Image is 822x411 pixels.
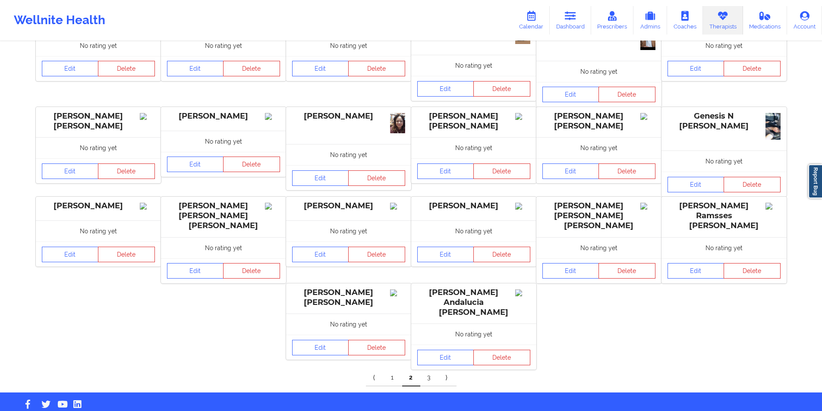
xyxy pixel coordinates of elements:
div: [PERSON_NAME] [PERSON_NAME] [542,111,655,131]
a: Edit [42,163,99,179]
div: No rating yet [661,237,787,258]
button: Delete [724,263,781,279]
img: Image%2Fplaceholer-image.png [390,203,405,210]
div: No rating yet [536,61,661,82]
button: Delete [473,247,530,262]
div: No rating yet [286,314,411,335]
a: 2 [402,369,420,386]
div: No rating yet [286,35,411,56]
img: Image%2Fplaceholer-image.png [640,203,655,210]
a: Report Bug [808,164,822,198]
img: Image%2Fplaceholer-image.png [765,203,781,210]
img: Image%2Fplaceholer-image.png [265,113,280,120]
img: Image%2Fplaceholer-image.png [140,203,155,210]
a: Edit [542,163,599,179]
a: Edit [167,157,224,172]
div: No rating yet [661,35,787,56]
a: Therapists [703,6,743,35]
div: [PERSON_NAME] Ramsses [PERSON_NAME] [668,201,781,231]
div: [PERSON_NAME] [PERSON_NAME] [292,288,405,307]
a: Admins [633,6,667,35]
a: Edit [42,247,99,262]
a: Edit [167,61,224,76]
div: No rating yet [36,137,161,158]
a: Edit [292,340,349,355]
button: Delete [598,263,655,279]
div: [PERSON_NAME] [PERSON_NAME] [PERSON_NAME] [542,201,655,231]
img: Image%2Fplaceholer-image.png [640,113,655,120]
a: Medications [743,6,787,35]
div: No rating yet [411,220,536,242]
a: Edit [668,61,724,76]
button: Delete [223,157,280,172]
a: Coaches [667,6,703,35]
a: Edit [292,61,349,76]
div: [PERSON_NAME] [292,201,405,211]
div: [PERSON_NAME] [PERSON_NAME] [42,111,155,131]
a: Edit [417,247,474,262]
a: Edit [542,87,599,102]
div: No rating yet [286,220,411,242]
a: Calendar [513,6,550,35]
div: No rating yet [286,144,411,165]
a: Edit [542,263,599,279]
img: Image%2Fplaceholer-image.png [515,289,530,296]
button: Delete [473,81,530,97]
a: Edit [292,247,349,262]
div: [PERSON_NAME] [PERSON_NAME] [PERSON_NAME] [167,201,280,231]
button: Delete [98,247,155,262]
button: Delete [348,340,405,355]
a: Edit [167,263,224,279]
button: Delete [598,163,655,179]
div: [PERSON_NAME] [42,201,155,211]
a: Edit [417,163,474,179]
button: Delete [348,61,405,76]
a: Edit [292,170,349,186]
div: No rating yet [411,137,536,158]
a: Edit [417,350,474,365]
img: Image%2Fplaceholer-image.png [515,203,530,210]
button: Delete [223,263,280,279]
div: [PERSON_NAME] [417,201,530,211]
img: Image%2Fplaceholer-image.png [140,113,155,120]
a: Prescribers [591,6,634,35]
button: Delete [348,170,405,186]
div: No rating yet [661,151,787,172]
img: Image%2Fplaceholer-image.png [390,289,405,296]
button: Delete [98,163,155,179]
button: Delete [473,350,530,365]
div: No rating yet [161,237,286,258]
button: Delete [598,87,655,102]
a: Dashboard [550,6,591,35]
div: No rating yet [36,35,161,56]
img: Image%2Fplaceholer-image.png [265,203,280,210]
button: Delete [348,247,405,262]
button: Delete [473,163,530,179]
div: [PERSON_NAME] [292,111,405,121]
div: No rating yet [411,323,536,345]
button: Delete [98,61,155,76]
div: No rating yet [161,131,286,152]
img: 82ed86ae-965a-47d0-8907-1dfe4314723a_ff0048e0-478f-40e3-a9b5-5a6665cec3f9IMG_20250126_104940.jpg [390,113,405,133]
a: Edit [417,81,474,97]
div: [PERSON_NAME] [167,111,280,121]
div: Pagination Navigation [366,369,457,386]
div: Genesis N [PERSON_NAME] [668,111,781,131]
button: Delete [223,61,280,76]
div: No rating yet [411,55,536,76]
a: Edit [668,177,724,192]
a: Next item [438,369,457,386]
img: Image%2Fplaceholer-image.png [515,113,530,120]
a: Account [787,6,822,35]
a: Edit [42,61,99,76]
button: Delete [724,61,781,76]
img: aa5e4d47-a019-4d1d-bc4f-4212d930706e_B52B6803-0AF8-48A6-AC5D-D6B7D3AE07B1.jpeg [765,113,781,140]
div: No rating yet [161,35,286,56]
div: No rating yet [536,137,661,158]
a: 1 [384,369,402,386]
div: No rating yet [36,220,161,242]
div: No rating yet [536,237,661,258]
div: [PERSON_NAME] Andalucia [PERSON_NAME] [417,288,530,317]
div: [PERSON_NAME] [PERSON_NAME] [417,111,530,131]
a: Previous item [366,369,384,386]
